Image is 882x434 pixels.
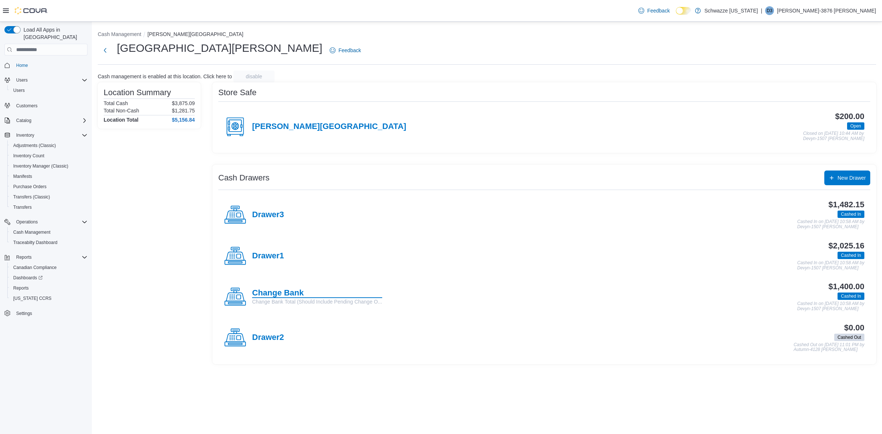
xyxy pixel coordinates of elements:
span: Reports [13,285,29,291]
h1: [GEOGRAPHIC_DATA][PERSON_NAME] [117,41,322,55]
button: Manifests [7,171,90,182]
button: Users [7,85,90,96]
span: Manifests [13,173,32,179]
button: [PERSON_NAME][GEOGRAPHIC_DATA] [147,31,243,37]
span: Cashed In [841,293,861,300]
a: Dashboards [10,273,46,282]
button: Settings [1,308,90,319]
button: Cash Management [98,31,141,37]
p: Closed on [DATE] 10:44 AM by Devyn-1507 [PERSON_NAME] [803,131,864,141]
a: Canadian Compliance [10,263,60,272]
span: Open [850,123,861,129]
span: Reports [10,284,87,293]
button: Cash Management [7,227,90,237]
span: Cashed In [841,252,861,259]
p: | [761,6,762,15]
a: Reports [10,284,32,293]
a: [US_STATE] CCRS [10,294,54,303]
a: Adjustments (Classic) [10,141,59,150]
h3: Cash Drawers [218,173,269,182]
span: Users [16,77,28,83]
span: Cashed In [838,293,864,300]
button: Transfers [7,202,90,212]
p: Cashed Out on [DATE] 11:01 PM by Autumn-4128 [PERSON_NAME] [793,342,864,352]
span: Open [847,122,864,130]
a: Users [10,86,28,95]
span: Purchase Orders [13,184,47,190]
a: Customers [13,101,40,110]
h3: $1,482.15 [828,200,864,209]
a: Dashboards [7,273,90,283]
h3: Location Summary [104,88,171,97]
span: Dashboards [10,273,87,282]
button: Inventory [1,130,90,140]
div: Dominique-3876 Chavez [765,6,774,15]
a: Manifests [10,172,35,181]
button: disable [233,71,275,82]
h6: Total Non-Cash [104,108,139,114]
span: Customers [16,103,37,109]
span: D3 [767,6,772,15]
a: Inventory Manager (Classic) [10,162,71,171]
span: Inventory Manager (Classic) [10,162,87,171]
span: Canadian Compliance [10,263,87,272]
span: Inventory Manager (Classic) [13,163,68,169]
span: Users [10,86,87,95]
span: Inventory [16,132,34,138]
nav: An example of EuiBreadcrumbs [98,31,876,39]
button: Transfers (Classic) [7,192,90,202]
span: Operations [16,219,38,225]
span: Canadian Compliance [13,265,57,270]
nav: Complex example [4,57,87,338]
span: Adjustments (Classic) [13,143,56,148]
button: Users [1,75,90,85]
h3: Store Safe [218,88,257,97]
p: $1,281.75 [172,108,195,114]
h4: Drawer2 [252,333,284,342]
p: Cash management is enabled at this location. Click here to [98,73,232,79]
span: Reports [16,254,32,260]
button: Operations [1,217,90,227]
button: Reports [7,283,90,293]
span: Transfers [10,203,87,212]
button: Inventory [13,131,37,140]
a: Inventory Count [10,151,47,160]
button: Inventory Manager (Classic) [7,161,90,171]
p: Change Bank Total (Should Include Pending Change O... [252,298,382,305]
span: Catalog [13,116,87,125]
span: Traceabilty Dashboard [13,240,57,245]
a: Traceabilty Dashboard [10,238,60,247]
span: Feedback [647,7,670,14]
span: Transfers [13,204,32,210]
span: Operations [13,218,87,226]
button: Adjustments (Classic) [7,140,90,151]
span: Traceabilty Dashboard [10,238,87,247]
span: Adjustments (Classic) [10,141,87,150]
span: Home [13,61,87,70]
h4: Change Bank [252,288,382,298]
span: Settings [16,311,32,316]
h4: Drawer3 [252,210,284,220]
span: New Drawer [838,174,866,182]
button: Catalog [13,116,34,125]
span: Users [13,76,87,85]
span: Cashed In [838,211,864,218]
span: Purchase Orders [10,182,87,191]
button: New Drawer [824,171,870,185]
h3: $0.00 [844,323,864,332]
button: Inventory Count [7,151,90,161]
span: Catalog [16,118,31,123]
h3: $1,400.00 [828,282,864,291]
a: Transfers (Classic) [10,193,53,201]
a: Cash Management [10,228,53,237]
span: Washington CCRS [10,294,87,303]
span: Cashed Out [834,334,864,341]
span: Cashed In [841,211,861,218]
span: Customers [13,101,87,110]
h3: $2,025.16 [828,241,864,250]
span: Users [13,87,25,93]
span: Home [16,62,28,68]
p: Cashed In on [DATE] 10:58 AM by Devyn-1507 [PERSON_NAME] [797,261,864,270]
button: Traceabilty Dashboard [7,237,90,248]
p: [PERSON_NAME]-3876 [PERSON_NAME] [777,6,876,15]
